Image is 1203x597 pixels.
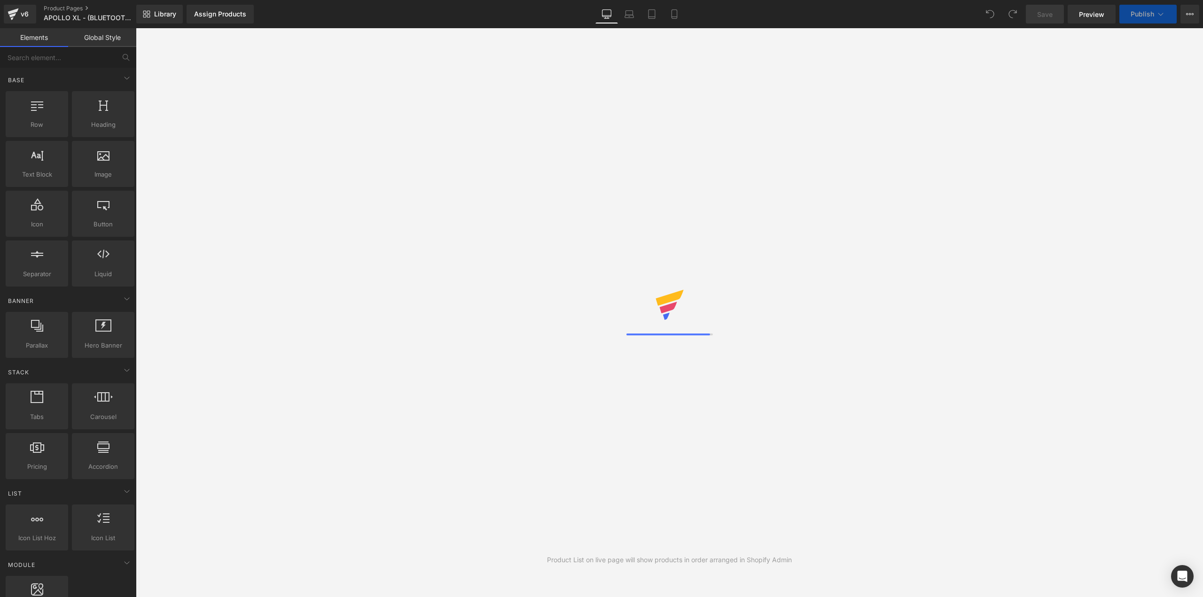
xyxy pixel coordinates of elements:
[1171,565,1194,588] div: Open Intercom Messenger
[1180,5,1199,23] button: More
[4,5,36,23] a: v6
[75,120,132,130] span: Heading
[19,8,31,20] div: v6
[75,533,132,543] span: Icon List
[981,5,1000,23] button: Undo
[595,5,618,23] a: Desktop
[663,5,686,23] a: Mobile
[7,560,36,569] span: Module
[1079,9,1104,19] span: Preview
[7,76,25,85] span: Base
[136,5,183,23] a: New Library
[547,555,792,565] div: Product List on live page will show products in order arranged in Shopify Admin
[641,5,663,23] a: Tablet
[75,412,132,422] span: Carousel
[75,269,132,279] span: Liquid
[44,5,152,12] a: Product Pages
[7,296,35,305] span: Banner
[8,412,65,422] span: Tabs
[75,341,132,350] span: Hero Banner
[1037,9,1053,19] span: Save
[154,10,176,18] span: Library
[1068,5,1116,23] a: Preview
[7,368,30,377] span: Stack
[8,269,65,279] span: Separator
[1119,5,1177,23] button: Publish
[8,219,65,229] span: Icon
[68,28,136,47] a: Global Style
[1003,5,1022,23] button: Redo
[8,533,65,543] span: Icon List Hoz
[75,462,132,472] span: Accordion
[8,341,65,350] span: Parallax
[8,462,65,472] span: Pricing
[1131,10,1154,18] span: Publish
[8,170,65,179] span: Text Block
[7,489,23,498] span: List
[8,120,65,130] span: Row
[194,10,246,18] div: Assign Products
[44,14,134,22] span: APOLLO XL - (BLUETOOTH SPEAKER)
[618,5,641,23] a: Laptop
[75,219,132,229] span: Button
[75,170,132,179] span: Image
